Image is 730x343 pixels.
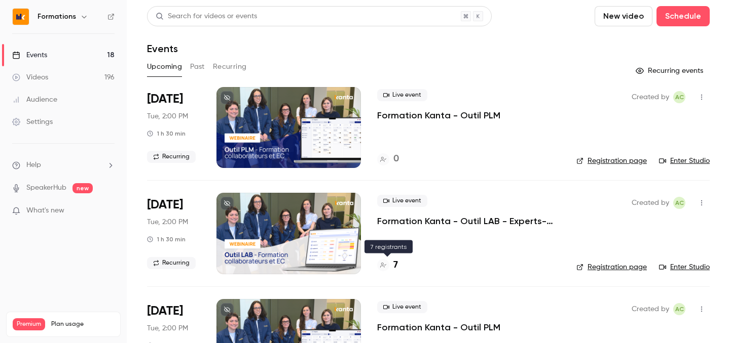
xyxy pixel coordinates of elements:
[377,321,500,333] a: Formation Kanta - Outil PLM
[147,197,183,213] span: [DATE]
[576,262,647,272] a: Registration page
[156,11,257,22] div: Search for videos or events
[377,215,560,227] a: Formation Kanta - Outil LAB - Experts-comptables et collaborateurs
[632,303,669,315] span: Created by
[659,156,710,166] a: Enter Studio
[213,59,247,75] button: Recurring
[147,235,186,243] div: 1 h 30 min
[393,152,399,166] h4: 0
[147,59,182,75] button: Upcoming
[393,259,398,272] h4: 7
[147,91,183,107] span: [DATE]
[12,50,47,60] div: Events
[102,206,115,216] iframe: Noticeable Trigger
[26,160,41,170] span: Help
[147,193,200,274] div: Aug 19 Tue, 2:00 PM (Europe/Paris)
[26,205,64,216] span: What's new
[147,257,196,269] span: Recurring
[147,217,188,227] span: Tue, 2:00 PM
[147,111,188,121] span: Tue, 2:00 PM
[26,183,66,193] a: SpeakerHub
[631,63,710,79] button: Recurring events
[147,130,186,138] div: 1 h 30 min
[12,95,57,105] div: Audience
[51,320,114,328] span: Plan usage
[675,91,684,103] span: AC
[377,259,398,272] a: 7
[13,9,29,25] img: Formations
[12,160,115,170] li: help-dropdown-opener
[377,109,500,121] a: Formation Kanta - Outil PLM
[147,303,183,319] span: [DATE]
[675,303,684,315] span: AC
[377,301,427,313] span: Live event
[147,323,188,333] span: Tue, 2:00 PM
[377,195,427,207] span: Live event
[147,151,196,163] span: Recurring
[673,197,685,209] span: Anaïs Cachelou
[377,152,399,166] a: 0
[576,156,647,166] a: Registration page
[12,117,53,127] div: Settings
[632,197,669,209] span: Created by
[12,72,48,82] div: Videos
[659,262,710,272] a: Enter Studio
[38,12,76,22] h6: Formations
[595,6,652,26] button: New video
[147,87,200,168] div: Aug 19 Tue, 2:00 PM (Europe/Paris)
[147,42,178,55] h1: Events
[13,318,45,330] span: Premium
[190,59,205,75] button: Past
[673,303,685,315] span: Anaïs Cachelou
[656,6,710,26] button: Schedule
[675,197,684,209] span: AC
[72,183,93,193] span: new
[377,89,427,101] span: Live event
[632,91,669,103] span: Created by
[673,91,685,103] span: Anaïs Cachelou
